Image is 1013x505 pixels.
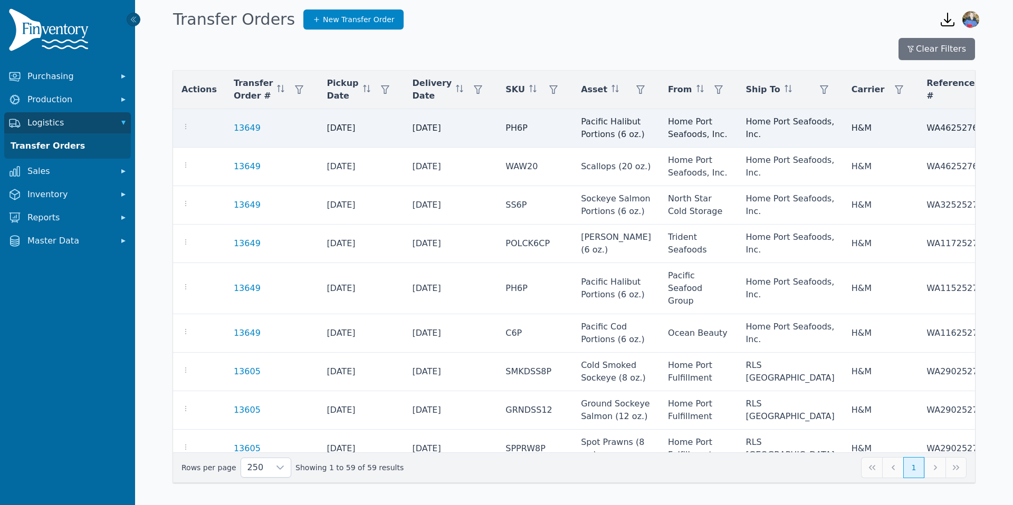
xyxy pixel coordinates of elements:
td: H&M [843,353,919,391]
a: 13649 [234,199,261,211]
td: [DATE] [318,391,404,430]
td: Sockeye Salmon Portions (6 oz.) [572,186,660,225]
span: SKU [505,83,525,96]
span: Logistics [27,116,112,129]
span: From [668,83,692,96]
td: GRNDSS12 [497,391,572,430]
button: Reports [4,207,131,228]
h1: Transfer Orders [173,10,295,29]
td: H&M [843,263,919,314]
span: Asset [581,83,607,96]
td: [DATE] [404,109,498,148]
td: H&M [843,391,919,430]
a: 13649 [234,122,261,134]
td: [DATE] [318,430,404,468]
td: [DATE] [404,430,498,468]
a: 13649 [234,282,261,295]
td: [DATE] [404,225,498,263]
a: 13649 [234,237,261,250]
span: Showing 1 to 59 of 59 results [295,462,404,473]
td: Pacific Halibut Portions (6 oz.) [572,109,660,148]
td: [DATE] [318,109,404,148]
td: Home Port Seafoods, Inc. [660,109,737,148]
td: Home Port Seafoods, Inc. [660,148,737,186]
td: H&M [843,314,919,353]
td: Home Port Seafoods, Inc. [738,109,843,148]
td: [DATE] [318,263,404,314]
span: Pickup Date [327,77,358,102]
a: 13605 [234,365,261,378]
td: Trident Seafoods [660,225,737,263]
td: [DATE] [318,225,404,263]
td: [DATE] [318,186,404,225]
td: Home Port Fulfillment [660,430,737,468]
img: Jennifer Keith [962,11,979,28]
span: Actions [181,83,217,96]
span: Master Data [27,235,112,247]
a: 13605 [234,442,261,455]
td: [DATE] [318,314,404,353]
button: Clear Filters [899,38,975,60]
td: [DATE] [404,148,498,186]
td: RLS [GEOGRAPHIC_DATA] [738,430,843,468]
img: Finventory [8,8,93,55]
a: 13605 [234,404,261,416]
td: Spot Prawns (8 oz.) [572,430,660,468]
span: Transfer Order # [234,77,273,102]
td: [PERSON_NAME] (6 oz.) [572,225,660,263]
span: New Transfer Order [323,14,395,25]
td: Ground Sockeye Salmon (12 oz.) [572,391,660,430]
td: Home Port Fulfillment [660,353,737,391]
button: Purchasing [4,66,131,87]
a: New Transfer Order [303,9,404,30]
td: [DATE] [404,391,498,430]
td: [DATE] [404,353,498,391]
td: H&M [843,109,919,148]
td: C6P [497,314,572,353]
a: Transfer Orders [6,135,129,157]
span: Ship To [746,83,780,96]
td: Home Port Fulfillment [660,391,737,430]
td: Home Port Seafoods, Inc. [738,263,843,314]
td: Pacific Seafood Group [660,263,737,314]
td: [DATE] [318,353,404,391]
td: SS6P [497,186,572,225]
span: Production [27,93,112,106]
button: Inventory [4,184,131,205]
td: [DATE] [404,314,498,353]
span: Reports [27,211,112,224]
td: H&M [843,186,919,225]
button: Production [4,89,131,110]
td: PH6P [497,263,572,314]
td: RLS [GEOGRAPHIC_DATA] [738,353,843,391]
td: Cold Smoked Sockeye (8 oz.) [572,353,660,391]
button: Page 1 [903,457,924,478]
span: Inventory [27,188,112,201]
td: Pacific Halibut Portions (6 oz.) [572,263,660,314]
td: Home Port Seafoods, Inc. [738,314,843,353]
span: Reference # [926,77,974,102]
td: WAW20 [497,148,572,186]
td: Scallops (20 oz.) [572,148,660,186]
span: Purchasing [27,70,112,83]
button: Logistics [4,112,131,133]
span: Carrier [852,83,885,96]
a: 13649 [234,327,261,339]
td: H&M [843,148,919,186]
td: Home Port Seafoods, Inc. [738,148,843,186]
td: Home Port Seafoods, Inc. [738,186,843,225]
td: [DATE] [404,263,498,314]
span: Sales [27,165,112,178]
span: Delivery Date [413,77,452,102]
td: Home Port Seafoods, Inc. [738,225,843,263]
td: POLCK6CP [497,225,572,263]
td: Pacific Cod Portions (6 oz.) [572,314,660,353]
button: Master Data [4,230,131,251]
span: Rows per page [241,458,270,477]
td: North Star Cold Storage [660,186,737,225]
td: PH6P [497,109,572,148]
td: SPPRW8P [497,430,572,468]
td: [DATE] [404,186,498,225]
td: RLS [GEOGRAPHIC_DATA] [738,391,843,430]
td: H&M [843,225,919,263]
